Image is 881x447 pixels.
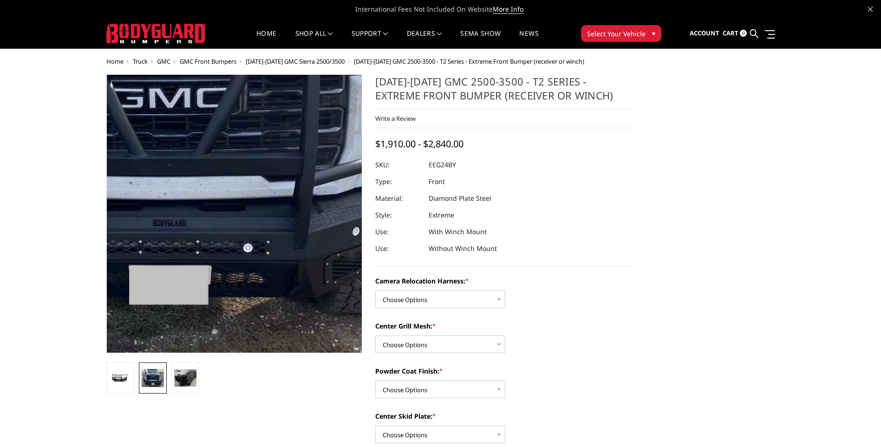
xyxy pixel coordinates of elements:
[429,173,445,190] dd: Front
[375,321,632,331] label: Center Grill Mesh:
[429,157,456,173] dd: EEG24BY
[109,373,131,384] img: 2024-2025 GMC 2500-3500 - T2 Series - Extreme Front Bumper (receiver or winch)
[407,30,442,48] a: Dealers
[375,207,422,223] dt: Style:
[375,138,463,150] span: $1,910.00 - $2,840.00
[375,411,632,421] label: Center Skid Plate:
[587,29,646,39] span: Select Your Vehicle
[652,28,655,38] span: ▾
[375,276,632,286] label: Camera Relocation Harness:
[740,30,747,37] span: 0
[354,57,584,66] span: [DATE]-[DATE] GMC 2500-3500 - T2 Series - Extreme Front Bumper (receiver or winch)
[375,223,422,240] dt: Use:
[246,57,345,66] a: [DATE]-[DATE] GMC Sierra 2500/3500
[352,30,388,48] a: Support
[106,24,206,43] img: BODYGUARD BUMPERS
[375,157,422,173] dt: SKU:
[375,240,422,257] dt: Use:
[180,57,236,66] a: GMC Front Bumpers
[133,57,148,66] a: Truck
[295,30,333,48] a: shop all
[581,25,661,42] button: Select Your Vehicle
[375,74,632,109] h1: [DATE]-[DATE] GMC 2500-3500 - T2 Series - Extreme Front Bumper (receiver or winch)
[429,223,487,240] dd: With Winch Mount
[723,21,747,46] a: Cart 0
[256,30,276,48] a: Home
[142,369,164,387] img: 2024-2025 GMC 2500-3500 - T2 Series - Extreme Front Bumper (receiver or winch)
[375,173,422,190] dt: Type:
[106,57,124,66] a: Home
[690,21,719,46] a: Account
[375,190,422,207] dt: Material:
[429,240,497,257] dd: Without Winch Mount
[375,114,416,123] a: Write a Review
[493,5,523,14] a: More Info
[174,369,196,387] img: 2024-2025 GMC 2500-3500 - T2 Series - Extreme Front Bumper (receiver or winch)
[429,207,454,223] dd: Extreme
[375,366,632,376] label: Powder Coat Finish:
[106,74,363,353] a: 2024-2025 GMC 2500-3500 - T2 Series - Extreme Front Bumper (receiver or winch)
[429,190,491,207] dd: Diamond Plate Steel
[157,57,170,66] a: GMC
[690,29,719,37] span: Account
[519,30,538,48] a: News
[460,30,501,48] a: SEMA Show
[723,29,738,37] span: Cart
